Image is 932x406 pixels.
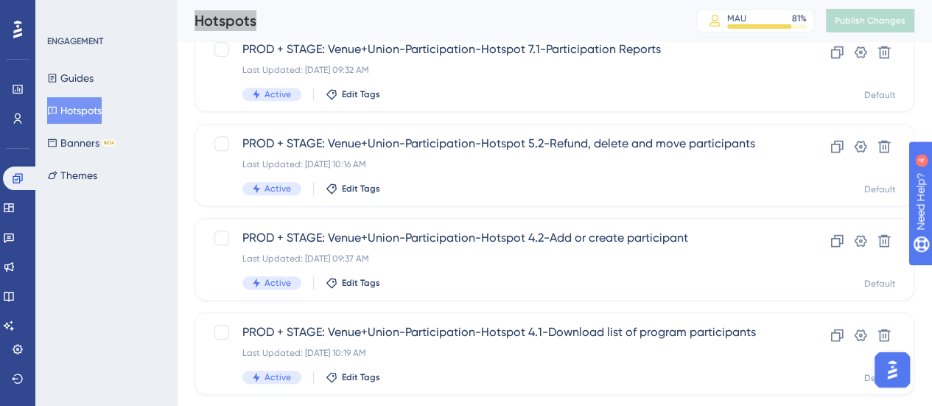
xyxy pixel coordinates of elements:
[264,371,291,383] span: Active
[326,371,380,383] button: Edit Tags
[264,183,291,195] span: Active
[242,135,755,153] span: PROD + STAGE: Venue+Union-Participation-Hotspot 5.2-Refund, delete and move participants
[242,347,756,359] div: Last Updated: [DATE] 10:19 AM
[242,64,749,76] div: Last Updated: [DATE] 09:32 AM
[47,97,102,124] button: Hotspots
[102,139,116,147] div: BETA
[792,13,807,24] div: 81 %
[264,88,291,100] span: Active
[35,4,92,21] span: Need Help?
[264,277,291,289] span: Active
[864,183,896,195] div: Default
[242,253,749,265] div: Last Updated: [DATE] 09:37 AM
[342,88,380,100] span: Edit Tags
[47,162,97,189] button: Themes
[47,65,94,91] button: Guides
[242,229,749,247] span: PROD + STAGE: Venue+Union-Participation-Hotspot 4.2-Add or create participant
[870,348,914,392] iframe: UserGuiding AI Assistant Launcher
[242,323,756,341] span: PROD + STAGE: Venue+Union-Participation-Hotspot 4.1-Download list of program participants
[342,183,380,195] span: Edit Tags
[242,158,755,170] div: Last Updated: [DATE] 10:16 AM
[47,130,116,156] button: BannersBETA
[342,277,380,289] span: Edit Tags
[342,371,380,383] span: Edit Tags
[326,88,380,100] button: Edit Tags
[864,89,896,101] div: Default
[242,41,749,58] span: PROD + STAGE: Venue+Union-Participation-Hotspot 7.1-Participation Reports
[835,15,905,27] span: Publish Changes
[195,10,659,31] div: Hotspots
[102,7,107,19] div: 4
[47,35,103,47] div: ENGAGEMENT
[326,277,380,289] button: Edit Tags
[864,278,896,290] div: Default
[727,13,746,24] div: MAU
[826,9,914,32] button: Publish Changes
[864,372,896,384] div: Default
[326,183,380,195] button: Edit Tags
